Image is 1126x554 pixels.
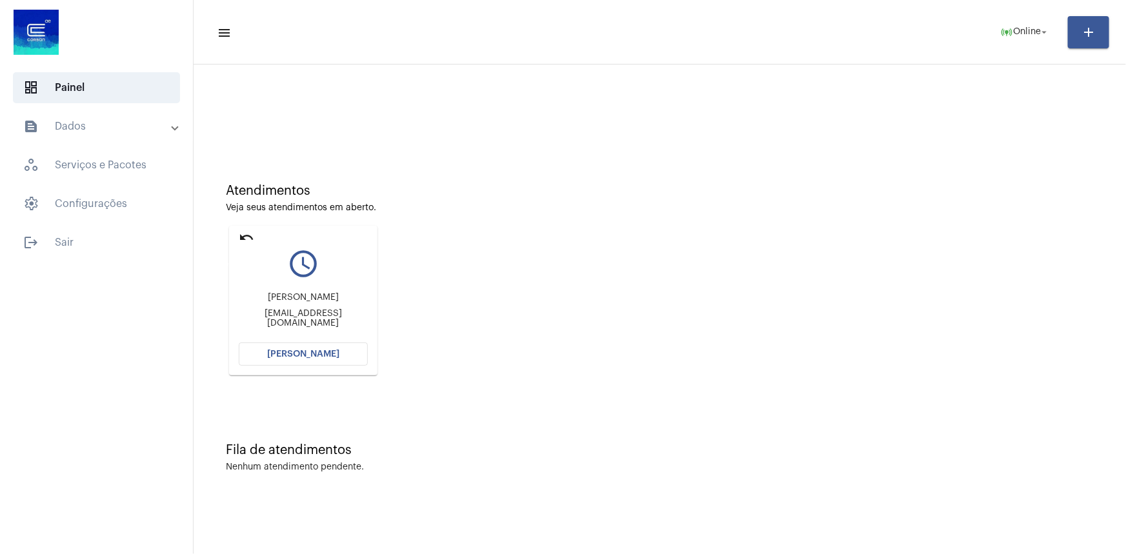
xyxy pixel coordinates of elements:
span: sidenav icon [23,196,39,212]
button: Online [992,19,1058,45]
span: Sair [13,227,180,258]
span: sidenav icon [23,157,39,173]
mat-icon: sidenav icon [23,119,39,134]
mat-panel-title: Dados [23,119,172,134]
span: Online [1013,28,1041,37]
div: Atendimentos [226,184,1094,198]
div: Nenhum atendimento pendente. [226,462,364,472]
span: [PERSON_NAME] [267,350,339,359]
img: d4669ae0-8c07-2337-4f67-34b0df7f5ae4.jpeg [10,6,62,58]
div: [EMAIL_ADDRESS][DOMAIN_NAME] [239,309,368,328]
mat-icon: sidenav icon [217,25,230,41]
div: [PERSON_NAME] [239,293,368,302]
span: Configurações [13,188,180,219]
mat-expansion-panel-header: sidenav iconDados [8,111,193,142]
div: Devolver para fila [216,257,279,272]
span: Serviços e Pacotes [13,150,180,181]
mat-icon: add [1081,25,1096,40]
mat-icon: arrow_drop_down [1038,26,1050,38]
mat-icon: query_builder [239,248,368,280]
div: Veja seus atendimentos em aberto. [226,203,1094,213]
mat-icon: online_prediction [1000,26,1013,39]
span: sidenav icon [23,80,39,95]
button: [PERSON_NAME] [239,342,368,366]
mat-icon: sidenav icon [23,235,39,250]
mat-icon: undo [239,230,254,245]
div: Fila de atendimentos [226,443,1094,457]
span: Painel [13,72,180,103]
